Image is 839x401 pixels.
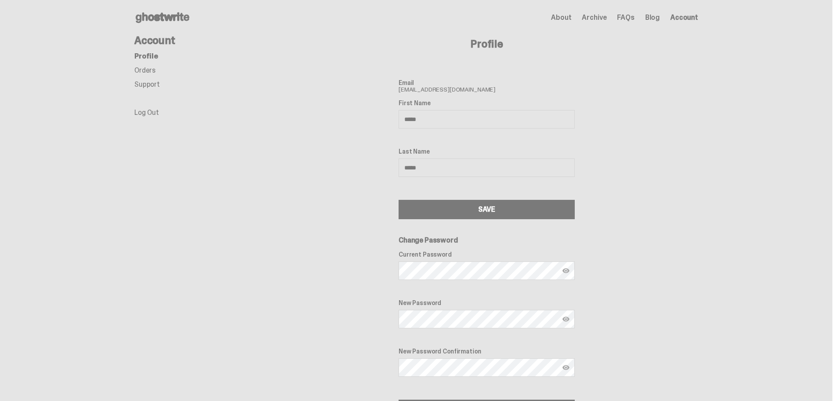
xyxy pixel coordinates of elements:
label: Email [399,79,575,86]
label: Current Password [399,251,575,258]
label: New Password [399,299,575,306]
a: Profile [134,52,158,61]
span: [EMAIL_ADDRESS][DOMAIN_NAME] [399,79,575,92]
h6: Change Password [399,237,575,244]
a: About [551,14,571,21]
label: New Password Confirmation [399,348,575,355]
h4: Profile [275,39,698,49]
label: Last Name [399,148,575,155]
label: First Name [399,99,575,107]
img: Show password [562,316,569,323]
a: Support [134,80,160,89]
button: SAVE [399,200,575,219]
img: Show password [562,267,569,274]
a: Orders [134,66,155,75]
a: Log Out [134,108,159,117]
img: Show password [562,364,569,371]
a: Archive [582,14,606,21]
a: Account [670,14,698,21]
div: SAVE [478,206,495,213]
a: Blog [645,14,660,21]
h4: Account [134,35,275,46]
a: FAQs [617,14,634,21]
